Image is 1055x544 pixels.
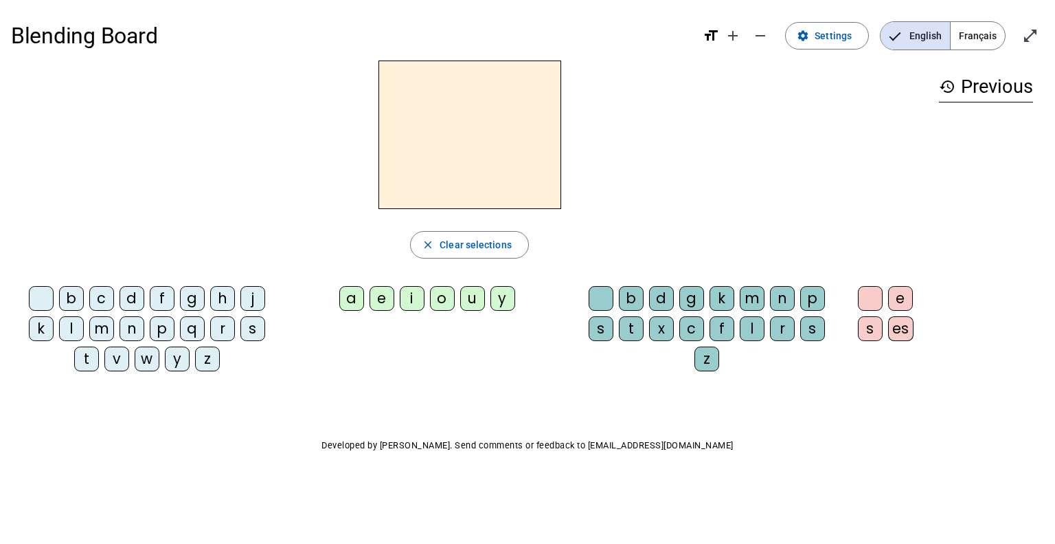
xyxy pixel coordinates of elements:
[679,316,704,341] div: c
[195,347,220,371] div: z
[703,28,719,44] mat-icon: format_size
[74,347,99,371] div: t
[11,437,1044,454] p: Developed by [PERSON_NAME]. Send comments or feedback to [EMAIL_ADDRESS][DOMAIN_NAME]
[120,316,144,341] div: n
[430,286,455,311] div: o
[165,347,190,371] div: y
[460,286,485,311] div: u
[11,14,692,58] h1: Blending Board
[752,28,769,44] mat-icon: remove
[710,286,734,311] div: k
[649,316,674,341] div: x
[422,239,434,251] mat-icon: close
[210,316,235,341] div: r
[180,316,205,341] div: q
[400,286,424,311] div: i
[740,286,764,311] div: m
[240,286,265,311] div: j
[150,286,174,311] div: f
[210,286,235,311] div: h
[951,22,1005,50] span: Français
[770,286,795,311] div: n
[710,316,734,341] div: f
[29,316,54,341] div: k
[1022,28,1039,44] mat-icon: open_in_full
[939,72,1033,102] h3: Previous
[104,347,129,371] div: v
[797,30,809,42] mat-icon: settings
[339,286,364,311] div: a
[89,316,114,341] div: m
[939,78,955,95] mat-icon: history
[770,316,795,341] div: r
[679,286,704,311] div: g
[410,231,529,259] button: Clear selections
[589,316,613,341] div: s
[747,22,774,50] button: Decrease font size
[1017,22,1044,50] button: Enter full screen
[800,286,825,311] div: p
[881,22,950,50] span: English
[240,316,265,341] div: s
[740,316,764,341] div: l
[815,28,852,44] span: Settings
[490,286,515,311] div: y
[719,22,747,50] button: Increase font size
[800,316,825,341] div: s
[858,316,883,341] div: s
[89,286,114,311] div: c
[120,286,144,311] div: d
[180,286,205,311] div: g
[59,286,84,311] div: b
[888,316,914,341] div: es
[619,286,644,311] div: b
[694,347,719,371] div: z
[59,316,84,341] div: l
[725,28,741,44] mat-icon: add
[135,347,159,371] div: w
[880,21,1006,50] mat-button-toggle-group: Language selection
[785,22,869,50] button: Settings
[440,237,512,253] span: Clear selections
[370,286,394,311] div: e
[888,286,913,311] div: e
[150,316,174,341] div: p
[649,286,674,311] div: d
[619,316,644,341] div: t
